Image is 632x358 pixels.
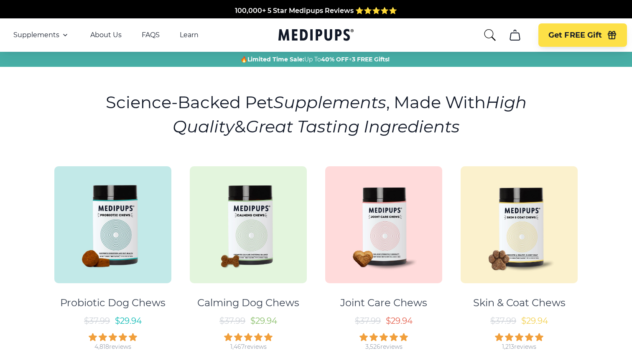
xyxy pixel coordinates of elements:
[521,316,548,326] span: $ 29.94
[240,55,390,63] span: 🔥 Up To +
[461,166,578,283] img: Skin & Coat Chews - Medipups
[115,316,142,326] span: $ 29.94
[13,30,70,40] button: Supplements
[184,159,312,351] a: Calming Dog Chews - MedipupsCalming Dog Chews$37.99$29.941,467reviews
[49,159,177,351] a: Probiotic Dog Chews - MedipupsProbiotic Dog Chews$37.99$29.944,818reviews
[548,30,602,40] span: Get FREE Gift
[60,297,166,309] div: Probiotic Dog Chews
[219,316,245,326] span: $ 37.99
[320,159,448,351] a: Joint Care Chews - MedipupsJoint Care Chews$37.99$29.943,526reviews
[278,27,354,44] a: Medipups
[72,90,560,139] h1: Science-Backed Pet , Made With &
[490,316,516,326] span: $ 37.99
[538,23,627,47] button: Get FREE Gift
[340,297,427,309] div: Joint Care Chews
[90,31,122,39] a: About Us
[230,343,267,351] div: 1,467 reviews
[13,31,59,39] span: Supplements
[235,5,397,13] span: 100,000+ 5 Star Medipups Reviews ⭐️⭐️⭐️⭐️⭐️
[197,297,299,309] div: Calming Dog Chews
[190,166,307,283] img: Calming Dog Chews - Medipups
[355,316,381,326] span: $ 37.99
[54,166,171,283] img: Probiotic Dog Chews - Medipups
[473,297,566,309] div: Skin & Coat Chews
[365,343,403,351] div: 3,526 reviews
[142,31,160,39] a: FAQS
[246,116,460,137] i: Great Tasting Ingredients
[94,343,131,351] div: 4,818 reviews
[483,28,497,42] button: search
[84,316,110,326] span: $ 37.99
[273,92,386,112] i: Supplements
[250,316,277,326] span: $ 29.94
[502,343,536,351] div: 1,213 reviews
[180,31,199,39] a: Learn
[386,316,413,326] span: $ 29.94
[505,25,525,45] button: cart
[177,15,455,23] span: Made In The [GEOGRAPHIC_DATA] from domestic & globally sourced ingredients
[455,159,583,351] a: Skin & Coat Chews - MedipupsSkin & Coat Chews$37.99$29.941,213reviews
[325,166,442,283] img: Joint Care Chews - Medipups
